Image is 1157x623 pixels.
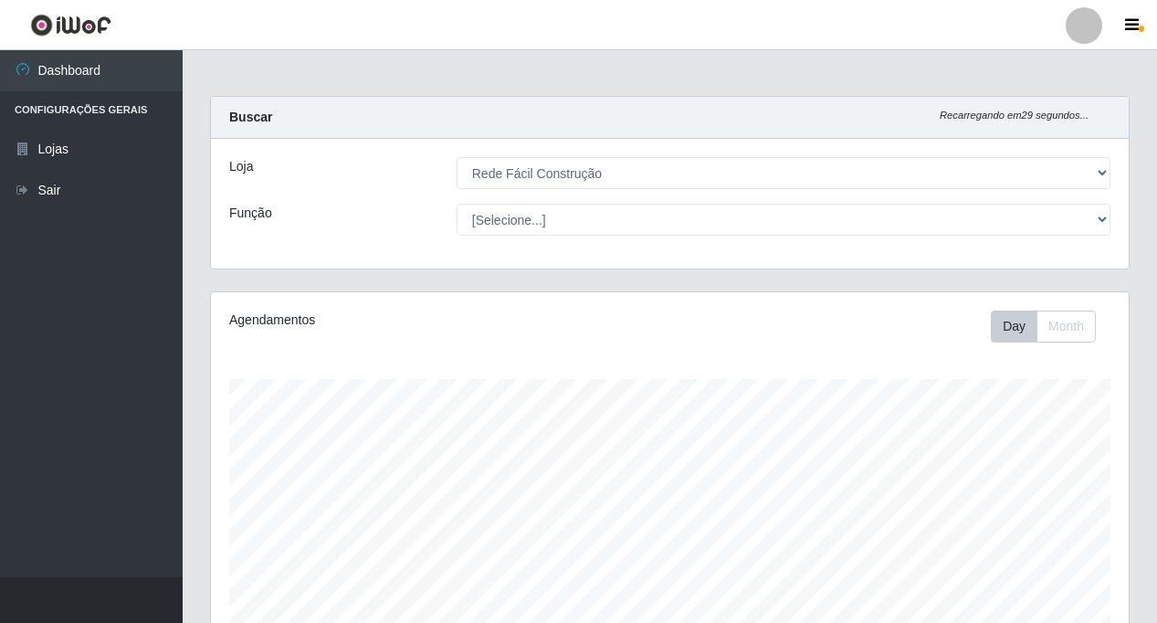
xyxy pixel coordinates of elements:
[940,110,1089,121] i: Recarregando em 29 segundos...
[991,311,1037,343] button: Day
[30,14,111,37] img: CoreUI Logo
[229,311,581,330] div: Agendamentos
[1036,311,1096,343] button: Month
[229,204,272,223] label: Função
[991,311,1110,343] div: Toolbar with button groups
[229,110,272,124] strong: Buscar
[991,311,1096,343] div: First group
[229,157,253,176] label: Loja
